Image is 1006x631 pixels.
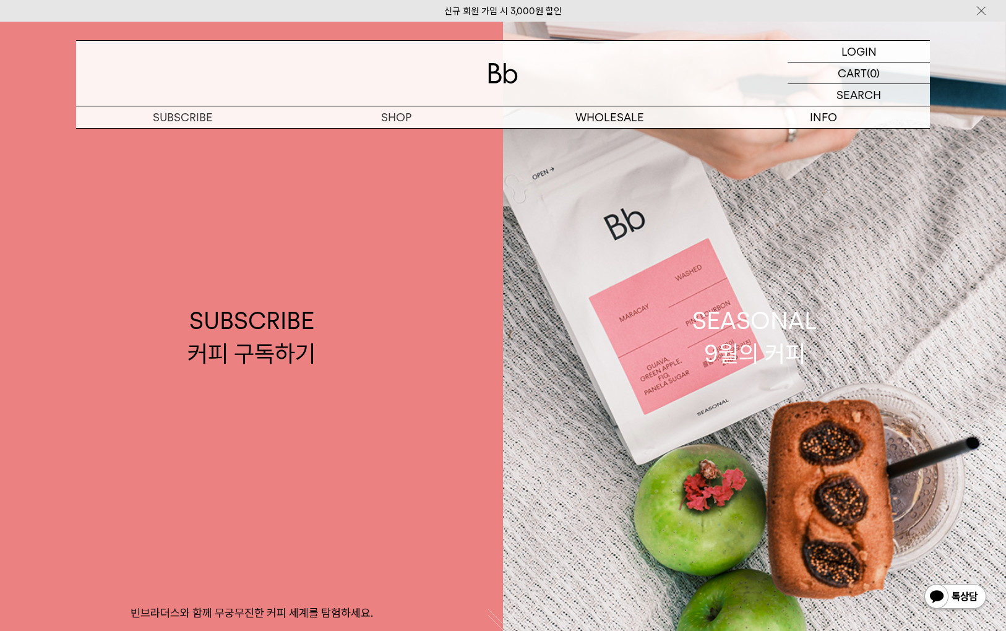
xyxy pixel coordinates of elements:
a: CART (0) [788,62,930,84]
a: SHOP [290,106,503,128]
p: INFO [716,106,930,128]
a: LOGIN [788,41,930,62]
img: 카카오톡 채널 1:1 채팅 버튼 [923,583,987,612]
p: (0) [867,62,880,84]
p: SEARCH [836,84,881,106]
div: SEASONAL 9월의 커피 [692,304,817,370]
a: SUBSCRIBE [76,106,290,128]
p: LOGIN [841,41,877,62]
img: 로고 [488,63,518,84]
p: CART [838,62,867,84]
p: WHOLESALE [503,106,716,128]
a: 신규 회원 가입 시 3,000원 할인 [444,6,562,17]
div: SUBSCRIBE 커피 구독하기 [187,304,316,370]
